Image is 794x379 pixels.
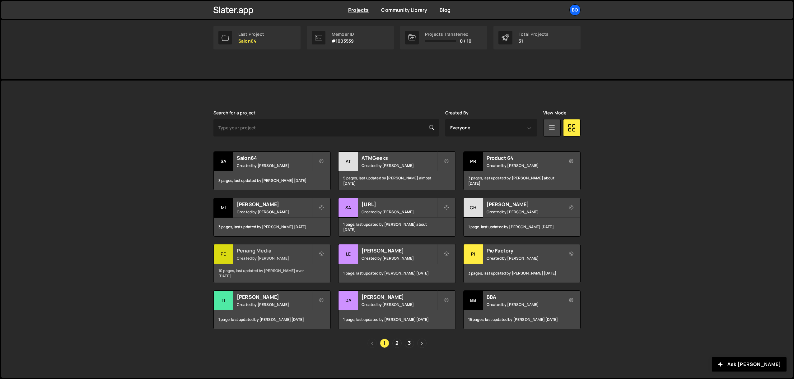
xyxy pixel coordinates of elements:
div: Pagination [213,339,581,348]
div: CH [464,198,483,218]
small: Created by [PERSON_NAME] [237,256,312,261]
a: Pr Product 64 Created by [PERSON_NAME] 3 pages, last updated by [PERSON_NAME] about [DATE] [463,151,581,190]
h2: [PERSON_NAME] [362,293,437,300]
div: Le [339,244,358,264]
a: Le [PERSON_NAME] Created by [PERSON_NAME] 1 page, last updated by [PERSON_NAME] [DATE] [338,244,455,283]
button: Ask [PERSON_NAME] [712,357,787,372]
div: 3 pages, last updated by [PERSON_NAME] [DATE] [214,171,330,190]
h2: Salon64 [237,155,312,161]
a: AT ATMGeeks Created by [PERSON_NAME] 5 pages, last updated by [PERSON_NAME] almost [DATE] [338,151,455,190]
div: 3 pages, last updated by [PERSON_NAME] [DATE] [464,264,580,283]
a: Blog [440,7,451,13]
small: Created by [PERSON_NAME] [237,302,312,307]
div: 10 pages, last updated by [PERSON_NAME] over [DATE] [214,264,330,283]
p: 31 [519,39,549,44]
h2: BBA [487,293,562,300]
h2: [PERSON_NAME] [237,293,312,300]
div: Projects Transferred [425,32,471,37]
div: AT [339,152,358,171]
a: Page 2 [392,339,402,348]
div: Pr [464,152,483,171]
div: 1 page, last updated by [PERSON_NAME] about [DATE] [339,218,455,236]
div: Pe [214,244,233,264]
div: Da [339,291,358,310]
a: Pe Penang Media Created by [PERSON_NAME] 10 pages, last updated by [PERSON_NAME] over [DATE] [213,244,331,283]
p: #1003539 [332,39,354,44]
a: Mi [PERSON_NAME] Created by [PERSON_NAME] 3 pages, last updated by [PERSON_NAME] [DATE] [213,198,331,237]
div: Sa [214,152,233,171]
h2: Product 64 [487,155,562,161]
a: Next page [417,339,427,348]
label: View Mode [543,110,566,115]
small: Created by [PERSON_NAME] [487,209,562,215]
small: Created by [PERSON_NAME] [362,256,437,261]
a: Last Project Salon64 [213,26,301,49]
div: Mi [214,198,233,218]
div: SA [339,198,358,218]
a: Bo [569,4,581,16]
a: Page 3 [405,339,414,348]
div: Total Projects [519,32,549,37]
div: 3 pages, last updated by [PERSON_NAME] about [DATE] [464,171,580,190]
div: Member ID [332,32,354,37]
small: Created by [PERSON_NAME] [237,163,312,168]
span: 0 / 10 [460,39,471,44]
a: SA [URL] Created by [PERSON_NAME] 1 page, last updated by [PERSON_NAME] about [DATE] [338,198,455,237]
div: 1 page, last updated by [PERSON_NAME] [DATE] [339,310,455,329]
div: 3 pages, last updated by [PERSON_NAME] [DATE] [214,218,330,236]
small: Created by [PERSON_NAME] [237,209,312,215]
label: Created By [445,110,469,115]
div: 1 page, last updated by [PERSON_NAME] [DATE] [464,218,580,236]
a: Pi Pie Factory Created by [PERSON_NAME] 3 pages, last updated by [PERSON_NAME] [DATE] [463,244,581,283]
div: 5 pages, last updated by [PERSON_NAME] almost [DATE] [339,171,455,190]
h2: ATMGeeks [362,155,437,161]
div: Last Project [238,32,264,37]
div: Pi [464,244,483,264]
h2: [PERSON_NAME] [487,201,562,208]
div: BB [464,291,483,310]
div: TI [214,291,233,310]
div: 1 page, last updated by [PERSON_NAME] [DATE] [214,310,330,329]
input: Type your project... [213,119,439,136]
label: Search for a project [213,110,255,115]
div: 1 page, last updated by [PERSON_NAME] [DATE] [339,264,455,283]
small: Created by [PERSON_NAME] [362,209,437,215]
a: Projects [348,7,369,13]
small: Created by [PERSON_NAME] [362,302,437,307]
h2: Penang Media [237,247,312,254]
h2: Pie Factory [487,247,562,254]
small: Created by [PERSON_NAME] [362,163,437,168]
a: Sa Salon64 Created by [PERSON_NAME] 3 pages, last updated by [PERSON_NAME] [DATE] [213,151,331,190]
div: 15 pages, last updated by [PERSON_NAME] [DATE] [464,310,580,329]
small: Created by [PERSON_NAME] [487,256,562,261]
p: Salon64 [238,39,264,44]
small: Created by [PERSON_NAME] [487,302,562,307]
h2: [PERSON_NAME] [237,201,312,208]
a: Community Library [381,7,427,13]
small: Created by [PERSON_NAME] [487,163,562,168]
a: BB BBA Created by [PERSON_NAME] 15 pages, last updated by [PERSON_NAME] [DATE] [463,290,581,329]
a: Da [PERSON_NAME] Created by [PERSON_NAME] 1 page, last updated by [PERSON_NAME] [DATE] [338,290,455,329]
h2: [URL] [362,201,437,208]
a: TI [PERSON_NAME] Created by [PERSON_NAME] 1 page, last updated by [PERSON_NAME] [DATE] [213,290,331,329]
h2: [PERSON_NAME] [362,247,437,254]
a: CH [PERSON_NAME] Created by [PERSON_NAME] 1 page, last updated by [PERSON_NAME] [DATE] [463,198,581,237]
